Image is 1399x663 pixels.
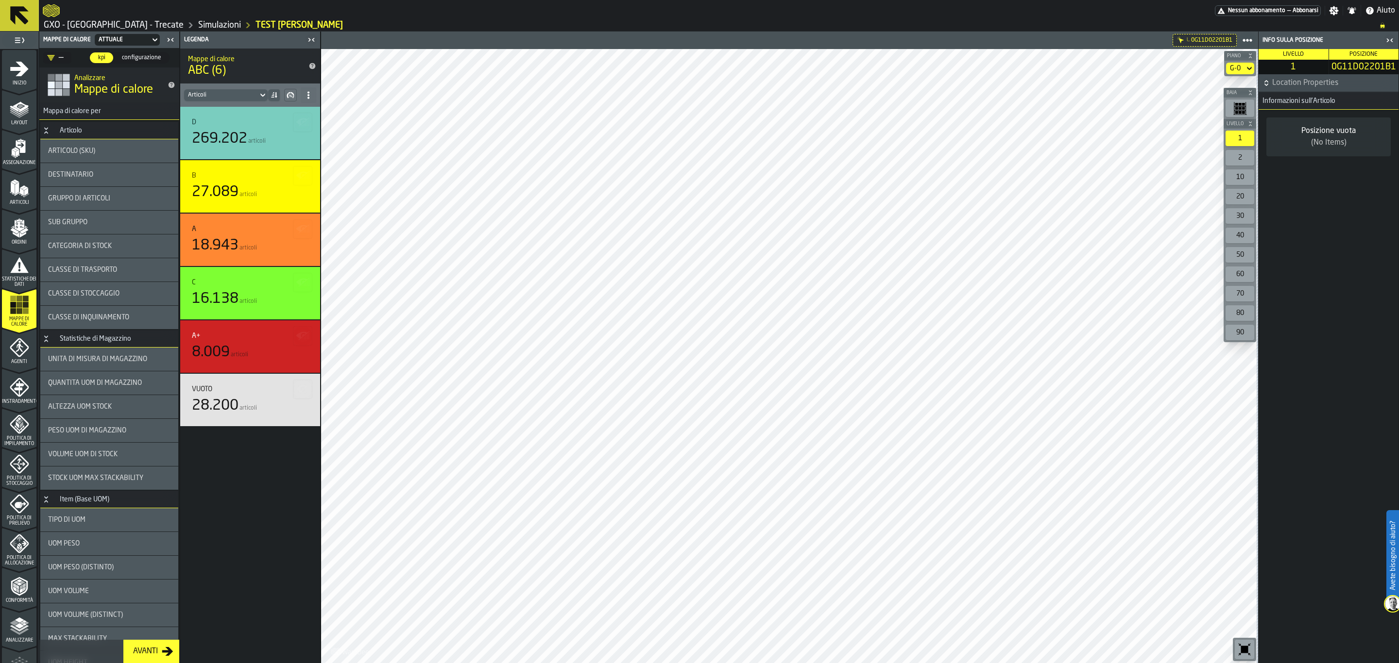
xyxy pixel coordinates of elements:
div: thumb [90,52,113,63]
span: Politica di Allocazione [2,555,36,566]
label: Avete bisogno di aiuto? [1387,511,1398,600]
div: 2 [1226,150,1254,166]
div: Info sulla posizione [1261,37,1383,44]
span: UOM Peso (Distinto) [48,564,114,571]
div: stat-Altezza UOM Stock [40,395,178,418]
div: stat-Quantità UOM di Magazzino [40,371,178,395]
div: Title [192,385,308,393]
div: Title [48,564,171,571]
div: Title [48,403,171,411]
a: link-to-/wh/i/7274009e-5361-4e21-8e36-7045ee840609/pricing/ [1215,5,1321,16]
header: Info sulla posizione [1259,32,1399,49]
h3: title-section-Item (Base UOM) [40,491,178,508]
div: Title [48,314,171,321]
div: Vuoto [192,385,212,393]
div: Title [48,516,171,524]
div: Title [48,611,171,619]
div: Title [192,332,308,340]
div: Title [48,290,171,298]
div: stat-Stock UOM Max Stackability [40,466,178,490]
div: DropdownMenuValue-default-floor [1230,65,1241,72]
div: Title [48,195,171,202]
button: button- [1259,74,1399,92]
div: stat-UOM Volume [40,580,178,603]
div: Title [48,266,171,274]
div: stat-Destinatario [40,163,178,186]
span: Informazioni sull'Articolo [1259,97,1335,105]
div: Title [48,474,171,482]
div: stat-Classe di Trasporto [40,258,178,282]
div: Title [192,279,308,286]
li: menu Agenti [2,329,36,367]
span: Ordini [2,240,36,245]
span: Categoria di Stock [48,242,112,250]
div: 1 [1226,131,1254,146]
button: Button-Statistiche di Magazzino-open [40,335,52,343]
span: Assegnazione [2,160,36,166]
button: button- [293,273,312,292]
li: menu Mappe di calore [2,289,36,328]
header: Legenda [180,32,320,49]
span: articoli [231,351,248,358]
div: Title [48,587,171,595]
button: Button-Articolo-open [40,127,52,134]
span: UOM Volume [48,587,89,595]
span: Mappe di calore [74,82,153,98]
span: Livello [1283,51,1304,57]
div: button-toolbar-undefined [1224,226,1256,245]
h3: title-section-Statistiche di Magazzino [40,330,178,348]
button: button- [293,219,312,239]
div: stat-Volume UOM di Stock [40,443,178,466]
div: DropdownMenuValue-default-floor [1226,63,1254,74]
div: stat- [180,267,320,319]
div: B [192,172,196,180]
span: Politica di impilamento [2,436,36,447]
button: button- [1224,51,1256,61]
span: Altezza UOM Stock [48,403,112,411]
div: 40 [1226,228,1254,243]
li: menu Ordini [2,209,36,248]
label: button-switch-multi-kpi [89,52,114,64]
div: Title [48,218,171,226]
span: Gruppo di articoli [48,195,110,202]
div: button-toolbar-undefined [1224,98,1256,119]
span: Articolo (SKU) [48,147,95,155]
label: button-toggle-Seleziona il menu completo [2,33,36,47]
h3: title-section-Informazioni sull'Articolo [1259,92,1399,110]
button: button- [293,380,312,399]
span: Abbonarsi [1293,7,1318,14]
div: Posizione vuota [1274,125,1383,137]
span: Quantità UOM di Magazzino [48,379,142,387]
span: Classe di Inquinamento [48,314,129,321]
div: Statistiche di Magazzino [54,335,137,343]
div: button-toolbar-undefined [1224,265,1256,284]
span: Classe di Stoccaggio [48,290,119,298]
span: Volume UOM di Stock [48,450,118,458]
span: Location Properties [1272,77,1397,89]
div: Title [192,225,308,233]
span: Max Stackability [48,635,107,643]
h3: title-section-Articolo [40,122,178,139]
span: kpi [94,53,109,62]
span: Politica di Stoccaggio [2,476,36,486]
svg: Azzeramento dello zoom e della posizione [1237,642,1252,657]
li: menu Articoli [2,169,36,208]
label: button-toggle-Chiudimi [305,34,318,46]
div: DropdownMenuValue-21ce7b4f-5625-42cd-b623-7734a078d9fc [93,34,162,46]
span: Layout [2,120,36,126]
div: DropdownMenuValue-itemsCount [188,92,254,99]
li: menu Conformità [2,567,36,606]
li: menu Statistiche dei dati [2,249,36,288]
span: Unità di Misura di Magazzino [48,355,147,363]
li: menu Politica di Allocazione [2,528,36,566]
div: Title [48,355,171,363]
div: button-toolbar-undefined [1224,284,1256,303]
div: stat-Max Stackability [40,627,178,650]
span: Aiuto [1377,5,1395,17]
div: Title [48,450,171,458]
